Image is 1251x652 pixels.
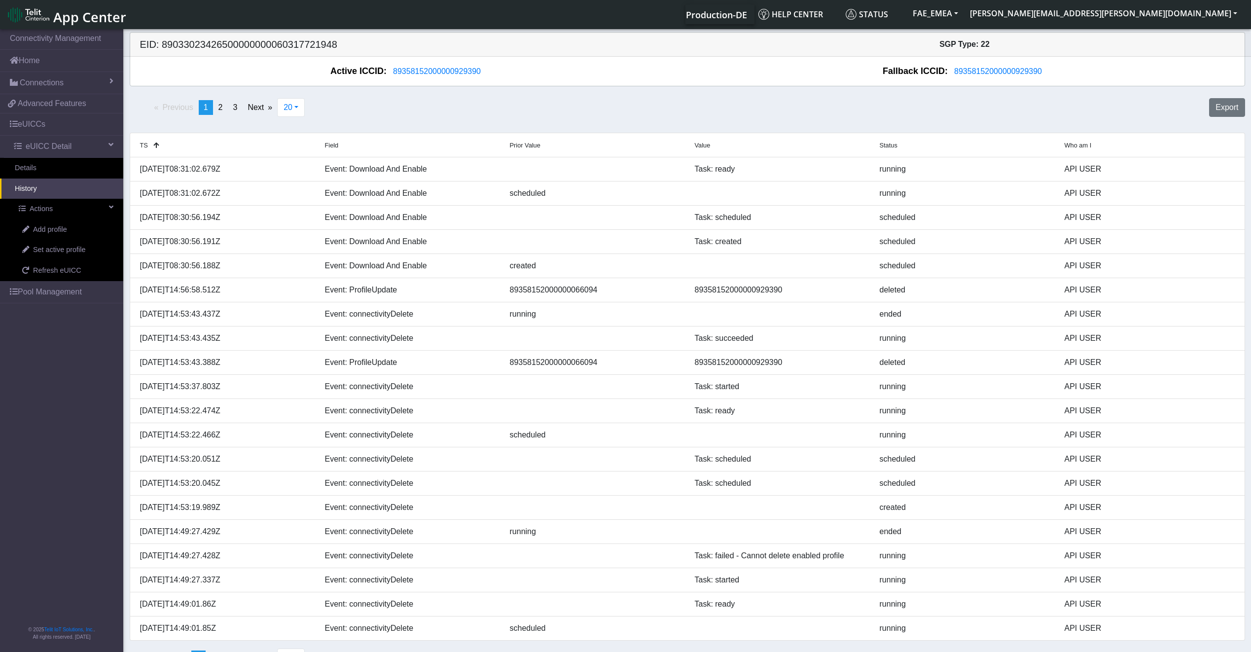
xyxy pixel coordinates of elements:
[1057,574,1242,586] div: API USER
[133,429,318,441] div: [DATE]T14:53:22.466Z
[318,163,502,175] div: Event: Download And Enable
[140,142,148,149] span: TS
[1057,357,1242,368] div: API USER
[687,212,872,223] div: Task: scheduled
[318,598,502,610] div: Event: connectivityDelete
[133,332,318,344] div: [DATE]T14:53:43.435Z
[686,9,747,21] span: Production-DE
[695,142,711,149] span: Value
[687,284,872,296] div: 89358152000000929390
[872,308,1057,320] div: ended
[133,526,318,538] div: [DATE]T14:49:27.429Z
[243,100,277,115] a: Next page
[7,260,123,281] a: Refresh eUICC
[8,7,49,23] img: logo-telit-cinterion-gw-new.png
[502,357,687,368] div: 89358152000000066094
[30,204,53,215] span: Actions
[872,332,1057,344] div: running
[133,357,318,368] div: [DATE]T14:53:43.388Z
[133,187,318,199] div: [DATE]T08:31:02.672Z
[1057,550,1242,562] div: API USER
[277,98,305,117] button: 20
[318,260,502,272] div: Event: Download And Enable
[130,100,278,115] ul: Pagination
[685,4,747,24] a: Your current platform instance
[8,4,125,25] a: App Center
[1057,163,1242,175] div: API USER
[687,477,872,489] div: Task: scheduled
[687,381,872,393] div: Task: started
[687,236,872,248] div: Task: created
[1057,477,1242,489] div: API USER
[1057,622,1242,634] div: API USER
[233,103,237,111] span: 3
[1057,502,1242,513] div: API USER
[7,219,123,240] a: Add profile
[1209,98,1245,117] button: Export
[872,477,1057,489] div: scheduled
[318,284,502,296] div: Event: ProfileUpdate
[1057,381,1242,393] div: API USER
[872,429,1057,441] div: running
[502,308,687,320] div: running
[842,4,907,24] a: Status
[510,142,540,149] span: Prior Value
[1057,236,1242,248] div: API USER
[318,332,502,344] div: Event: connectivityDelete
[872,212,1057,223] div: scheduled
[1057,598,1242,610] div: API USER
[204,103,208,111] span: 1
[318,574,502,586] div: Event: connectivityDelete
[133,502,318,513] div: [DATE]T14:53:19.989Z
[1057,308,1242,320] div: API USER
[133,260,318,272] div: [DATE]T08:30:56.188Z
[318,357,502,368] div: Event: ProfileUpdate
[133,574,318,586] div: [DATE]T14:49:27.337Z
[872,526,1057,538] div: ended
[318,502,502,513] div: Event: connectivityDelete
[133,598,318,610] div: [DATE]T14:49:01.86Z
[758,9,769,20] img: knowledge.svg
[1057,212,1242,223] div: API USER
[954,67,1042,75] span: 89358152000000929390
[133,453,318,465] div: [DATE]T14:53:20.051Z
[687,163,872,175] div: Task: ready
[1057,187,1242,199] div: API USER
[964,4,1243,22] button: [PERSON_NAME][EMAIL_ADDRESS][PERSON_NAME][DOMAIN_NAME]
[318,381,502,393] div: Event: connectivityDelete
[387,65,487,78] button: 89358152000000929390
[318,550,502,562] div: Event: connectivityDelete
[393,67,481,75] span: 89358152000000929390
[872,163,1057,175] div: running
[20,77,64,89] span: Connections
[1065,142,1092,149] span: Who am I
[872,405,1057,417] div: running
[872,187,1057,199] div: running
[880,142,897,149] span: Status
[53,8,126,26] span: App Center
[872,550,1057,562] div: running
[162,103,193,111] span: Previous
[218,103,223,111] span: 2
[872,357,1057,368] div: deleted
[872,502,1057,513] div: created
[33,224,67,235] span: Add profile
[687,357,872,368] div: 89358152000000929390
[133,381,318,393] div: [DATE]T14:53:37.803Z
[318,453,502,465] div: Event: connectivityDelete
[907,4,964,22] button: FAE_EMEA
[846,9,888,20] span: Status
[318,308,502,320] div: Event: connectivityDelete
[318,477,502,489] div: Event: connectivityDelete
[1057,284,1242,296] div: API USER
[133,284,318,296] div: [DATE]T14:56:58.512Z
[133,38,687,50] h5: EID: 89033023426500000000060317721948
[133,308,318,320] div: [DATE]T14:53:43.437Z
[502,260,687,272] div: created
[318,212,502,223] div: Event: Download And Enable
[133,405,318,417] div: [DATE]T14:53:22.474Z
[872,598,1057,610] div: running
[1057,526,1242,538] div: API USER
[754,4,842,24] a: Help center
[33,245,85,255] span: Set active profile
